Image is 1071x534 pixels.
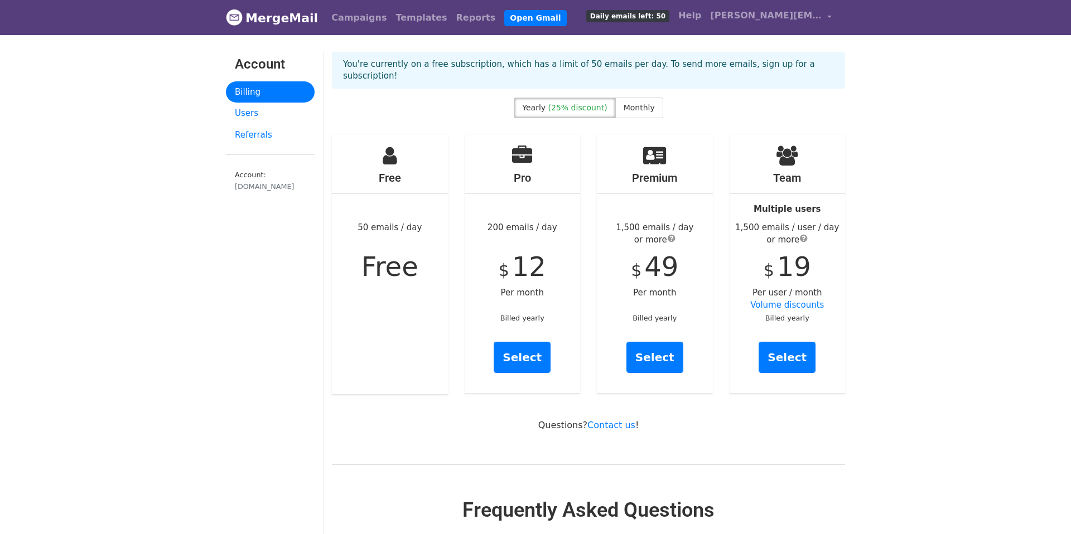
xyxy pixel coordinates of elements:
h2: Frequently Asked Questions [332,498,845,522]
a: [PERSON_NAME][EMAIL_ADDRESS][DOMAIN_NAME] [706,4,836,31]
a: Select [494,342,551,373]
strong: Multiple users [754,204,821,214]
a: Templates [391,7,451,29]
a: Daily emails left: 50 [582,4,674,27]
div: 1,500 emails / user / day or more [730,221,846,246]
a: MergeMail [226,6,318,30]
h4: Free [332,171,448,185]
a: Reports [452,7,500,29]
a: Billing [226,81,315,103]
div: 50 emails / day [332,134,448,394]
div: Per month [597,134,713,393]
p: Questions? ! [332,419,845,431]
span: $ [499,260,509,280]
a: Users [226,103,315,124]
span: $ [631,260,641,280]
h4: Team [730,171,846,185]
span: 12 [512,251,546,282]
small: Billed yearly [633,314,677,322]
div: 1,500 emails / day or more [597,221,713,246]
div: 200 emails / day Per month [465,134,581,393]
span: 19 [777,251,811,282]
span: Free [361,251,418,282]
span: $ [764,260,774,280]
h3: Account [235,56,306,72]
a: Open Gmail [504,10,566,26]
p: You're currently on a free subscription, which has a limit of 50 emails per day. To send more ema... [343,59,834,82]
small: Billed yearly [500,314,544,322]
div: Per user / month [730,134,846,393]
h4: Premium [597,171,713,185]
span: 49 [644,251,678,282]
a: Select [626,342,683,373]
span: Monthly [624,103,655,112]
small: Account: [235,171,306,192]
span: Daily emails left: 50 [586,10,669,22]
span: (25% discount) [548,103,607,112]
small: Billed yearly [765,314,809,322]
a: Contact us [587,420,635,430]
span: Yearly [522,103,546,112]
a: Referrals [226,124,315,146]
h4: Pro [465,171,581,185]
a: Help [674,4,706,27]
div: [DOMAIN_NAME] [235,181,306,192]
a: Select [759,342,816,373]
a: Campaigns [327,7,391,29]
img: MergeMail logo [226,9,243,26]
a: Volume discounts [750,300,824,310]
span: [PERSON_NAME][EMAIL_ADDRESS][DOMAIN_NAME] [710,9,822,22]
